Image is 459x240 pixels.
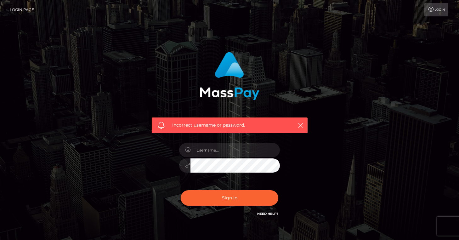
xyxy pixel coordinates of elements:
[172,122,287,129] span: Incorrect username or password.
[257,212,278,216] a: Need Help?
[200,52,259,100] img: MassPay Login
[181,190,278,206] button: Sign in
[424,3,448,16] a: Login
[10,3,34,16] a: Login Page
[190,143,280,157] input: Username...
